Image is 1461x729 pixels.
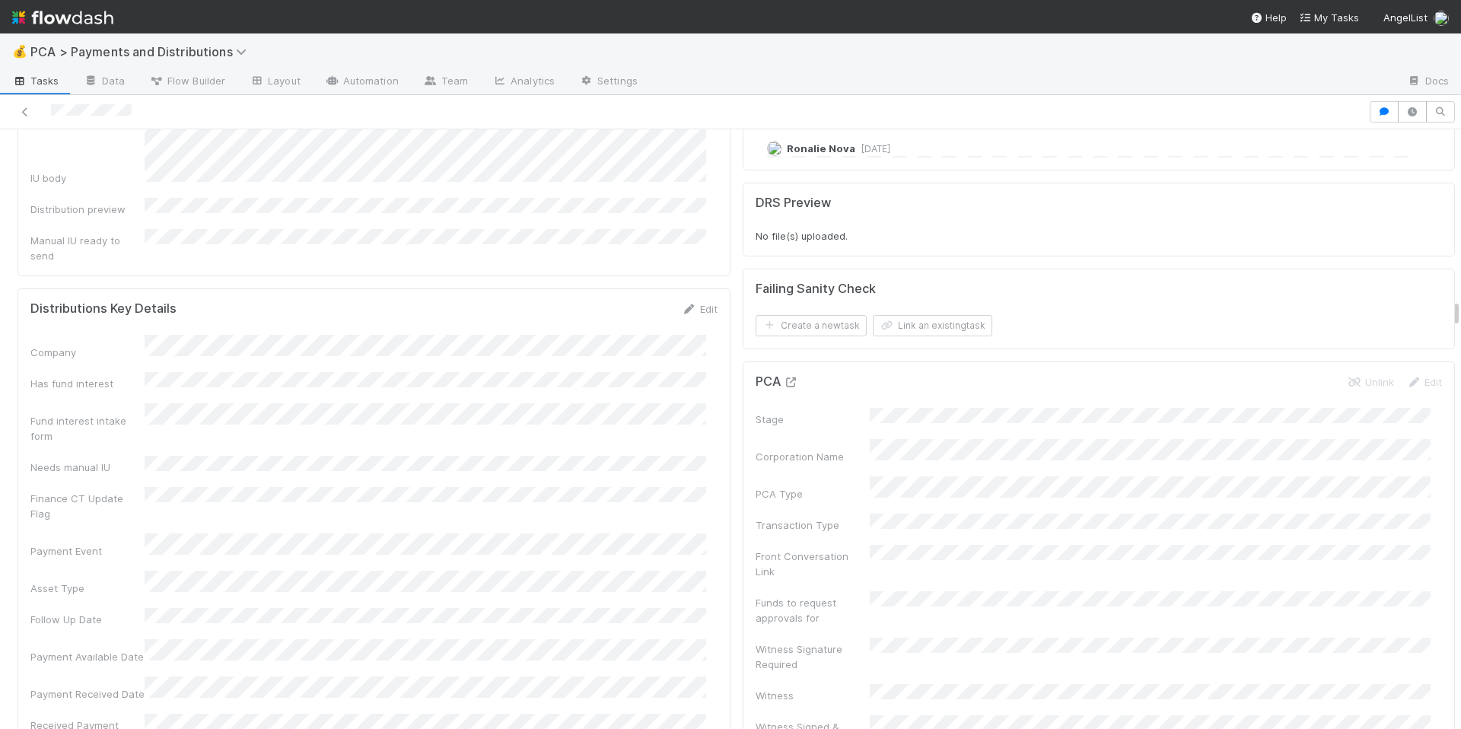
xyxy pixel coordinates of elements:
h5: Failing Sanity Check [756,282,876,297]
span: PCA > Payments and Distributions [30,44,254,59]
a: Team [411,70,480,94]
div: Funds to request approvals for [756,595,870,626]
img: avatar_a2d05fec-0a57-4266-8476-74cda3464b0e.png [1434,11,1449,26]
div: Witness Signature Required [756,641,870,672]
div: Needs manual IU [30,460,145,475]
div: Payment Received Date [30,686,145,702]
a: Automation [313,70,411,94]
a: Docs [1395,70,1461,94]
a: Edit [682,303,718,315]
div: PCA Type [756,486,870,501]
h5: PCA [756,374,799,390]
span: My Tasks [1299,11,1359,24]
div: Company [30,345,145,360]
h5: DRS Preview [756,196,831,211]
a: Layout [237,70,313,94]
div: Transaction Type [756,517,870,533]
span: 💰 [12,45,27,58]
span: [DATE] [855,143,890,154]
span: AngelList [1383,11,1428,24]
div: Finance CT Update Flag [30,491,145,521]
div: Manual IU ready to send [30,233,145,263]
div: Corporation Name [756,449,870,464]
a: Unlink [1347,376,1394,388]
a: Settings [567,70,650,94]
div: IU body [30,170,145,186]
a: My Tasks [1299,10,1359,25]
img: logo-inverted-e16ddd16eac7371096b0.svg [12,5,113,30]
a: Edit [1406,376,1442,388]
button: Link an existingtask [873,315,992,336]
button: Create a newtask [756,315,867,336]
a: Data [72,70,137,94]
div: Has fund interest [30,376,145,391]
span: Ronalie Nova [787,142,855,154]
div: Stage [756,412,870,427]
span: Flow Builder [149,73,225,88]
h5: Distributions Key Details [30,301,177,317]
div: Witness [756,688,870,703]
img: avatar_0d9988fd-9a15-4cc7-ad96-88feab9e0fa9.png [767,141,782,156]
div: Payment Event [30,543,145,559]
a: Analytics [480,70,567,94]
div: Fund interest intake form [30,413,145,444]
div: Asset Type [30,581,145,596]
a: Flow Builder [137,70,237,94]
div: Help [1250,10,1287,25]
span: Tasks [12,73,59,88]
div: Payment Available Date [30,649,145,664]
div: No file(s) uploaded. [756,196,1443,244]
div: Front Conversation Link [756,549,870,579]
div: Follow Up Date [30,612,145,627]
div: Distribution preview [30,202,145,217]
